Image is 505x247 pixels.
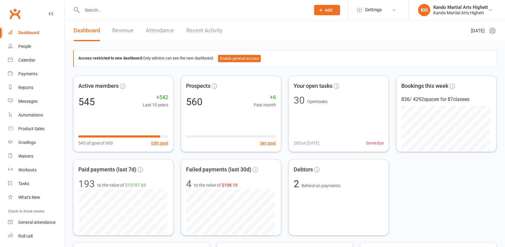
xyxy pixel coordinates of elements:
span: to the value of [194,182,238,188]
span: Failed payments (last 30d) [186,165,251,174]
div: Roll call [18,234,33,238]
div: 4 [186,179,192,189]
div: 30 [294,95,305,105]
span: $108.10 [222,183,238,188]
a: Waivers [8,149,64,163]
span: +6 [254,93,276,102]
a: People [8,40,64,53]
span: Open tasks [307,99,328,104]
a: General attendance kiosk mode [8,216,64,229]
div: What's New [18,195,40,200]
a: Tasks [8,177,64,191]
a: Payments [8,67,64,81]
a: Workouts [8,163,64,177]
a: Gradings [8,136,64,149]
span: Past month [254,102,276,108]
div: Gradings [18,140,36,145]
a: Attendance [146,20,174,41]
input: Search... [80,6,306,14]
div: Kando Martial Arts Highett [433,5,488,10]
div: Dashboard [18,30,39,35]
div: 560 [186,97,202,107]
div: KH [418,4,430,16]
a: Product Sales [8,122,64,136]
div: 836 / 4292 spaces for 87 classes [401,95,491,103]
div: Only admins can see the new dashboard. [78,55,492,62]
a: Dashboard [8,26,64,40]
a: Messages [8,95,64,108]
strong: Access restricted to new dashboard: [78,56,143,60]
span: to the value of [97,182,146,188]
div: Payments [18,71,38,76]
button: Add [314,5,340,15]
div: Waivers [18,154,33,159]
span: Last 10 years [143,102,168,108]
a: Calendar [8,53,64,67]
span: Add [325,8,332,13]
div: 193 [78,179,95,189]
div: Messages [18,99,38,104]
div: Kando Martial Arts Highett [433,10,488,16]
div: Workouts [18,167,37,172]
div: Reports [18,85,33,90]
a: Dashboard [73,20,100,41]
span: 0 overdue [366,140,384,146]
div: Tasks [18,181,29,186]
a: Reports [8,81,64,95]
span: Active members [78,82,119,91]
a: Recent Activity [186,20,223,41]
span: Debtors [294,165,313,174]
span: [DATE] [471,27,485,34]
div: Automations [18,113,43,117]
button: Enable general access [218,55,261,62]
span: Paid payments (last 7d) [78,165,136,174]
div: Product Sales [18,126,45,131]
div: People [18,44,31,49]
span: Settings [365,3,382,17]
button: Set goal [260,140,276,146]
span: Your open tasks [294,82,332,91]
span: Behind on payments [302,183,340,188]
a: Revenue [112,20,134,41]
div: General attendance [18,220,56,225]
button: Edit goal [151,140,168,146]
span: +542 [143,93,168,102]
a: Roll call [8,229,64,243]
span: 2 [294,178,302,190]
a: Automations [8,108,64,122]
a: What's New [8,191,64,204]
span: 545 of goal of 600 [78,140,113,146]
span: 28 Due [DATE] [294,140,319,146]
span: $13797.63 [125,183,146,188]
div: Calendar [18,58,35,63]
span: Prospects [186,82,210,91]
div: 545 [78,97,95,107]
a: Clubworx [7,6,23,21]
span: Bookings this week [401,82,448,91]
